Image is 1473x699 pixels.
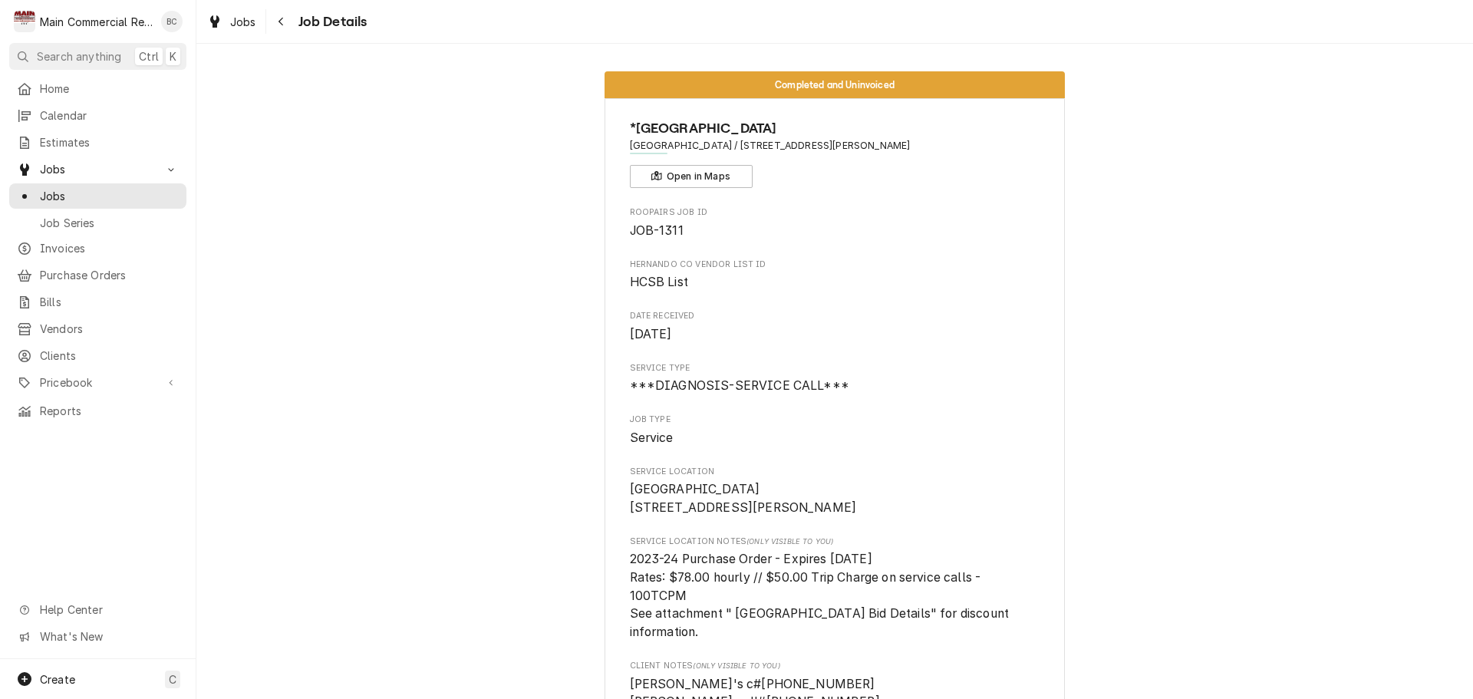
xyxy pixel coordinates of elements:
[630,414,1040,426] span: Job Type
[40,374,156,391] span: Pricebook
[630,362,1040,395] div: Service Type
[9,76,186,101] a: Home
[9,157,186,182] a: Go to Jobs
[630,118,1040,139] span: Name
[40,348,179,364] span: Clients
[40,673,75,686] span: Create
[170,48,176,64] span: K
[630,414,1040,447] div: Job Type
[9,43,186,70] button: Search anythingCtrlK
[40,161,156,177] span: Jobs
[9,370,186,395] a: Go to Pricebook
[630,377,1040,395] span: Service Type
[40,628,177,645] span: What's New
[9,343,186,368] a: Clients
[37,48,121,64] span: Search anything
[9,103,186,128] a: Calendar
[605,71,1065,98] div: Status
[630,429,1040,447] span: Job Type
[630,466,1040,517] div: Service Location
[630,430,674,445] span: Service
[630,223,684,238] span: JOB-1311
[9,130,186,155] a: Estimates
[9,316,186,341] a: Vendors
[161,11,183,32] div: Bookkeeper Main Commercial's Avatar
[40,403,179,419] span: Reports
[630,480,1040,516] span: Service Location
[630,325,1040,344] span: Date Received
[630,206,1040,239] div: Roopairs Job ID
[269,9,294,34] button: Navigate back
[40,602,177,618] span: Help Center
[630,139,1040,153] span: Address
[630,310,1040,343] div: Date Received
[630,327,672,341] span: [DATE]
[169,671,176,687] span: C
[40,294,179,310] span: Bills
[630,482,857,515] span: [GEOGRAPHIC_DATA] [STREET_ADDRESS][PERSON_NAME]
[9,597,186,622] a: Go to Help Center
[630,222,1040,240] span: Roopairs Job ID
[630,259,1040,271] span: Hernando Co Vendor List ID
[630,275,688,289] span: HCSB List
[630,362,1040,374] span: Service Type
[40,321,179,337] span: Vendors
[14,11,35,32] div: Main Commercial Refrigeration Service's Avatar
[630,466,1040,478] span: Service Location
[9,236,186,261] a: Invoices
[40,14,153,30] div: Main Commercial Refrigeration Service
[630,165,753,188] button: Open in Maps
[201,9,262,35] a: Jobs
[630,660,1040,672] span: Client Notes
[630,310,1040,322] span: Date Received
[9,289,186,315] a: Bills
[630,536,1040,548] span: Service Location Notes
[40,240,179,256] span: Invoices
[746,537,833,546] span: (Only Visible to You)
[9,183,186,209] a: Jobs
[775,80,895,90] span: Completed and Uninvoiced
[630,118,1040,188] div: Client Information
[630,259,1040,292] div: Hernando Co Vendor List ID
[230,14,256,30] span: Jobs
[9,398,186,424] a: Reports
[9,624,186,649] a: Go to What's New
[630,273,1040,292] span: Hernando Co Vendor List ID
[161,11,183,32] div: BC
[630,552,1013,639] span: 2023-24 Purchase Order - Expires [DATE] Rates: $78.00 hourly // $50.00 Trip Charge on service cal...
[40,188,179,204] span: Jobs
[40,107,179,124] span: Calendar
[40,134,179,150] span: Estimates
[40,267,179,283] span: Purchase Orders
[14,11,35,32] div: M
[630,206,1040,219] span: Roopairs Job ID
[693,661,779,670] span: (Only Visible to You)
[630,550,1040,641] span: [object Object]
[139,48,159,64] span: Ctrl
[294,12,367,32] span: Job Details
[9,262,186,288] a: Purchase Orders
[630,536,1040,641] div: [object Object]
[40,81,179,97] span: Home
[9,210,186,236] a: Job Series
[40,215,179,231] span: Job Series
